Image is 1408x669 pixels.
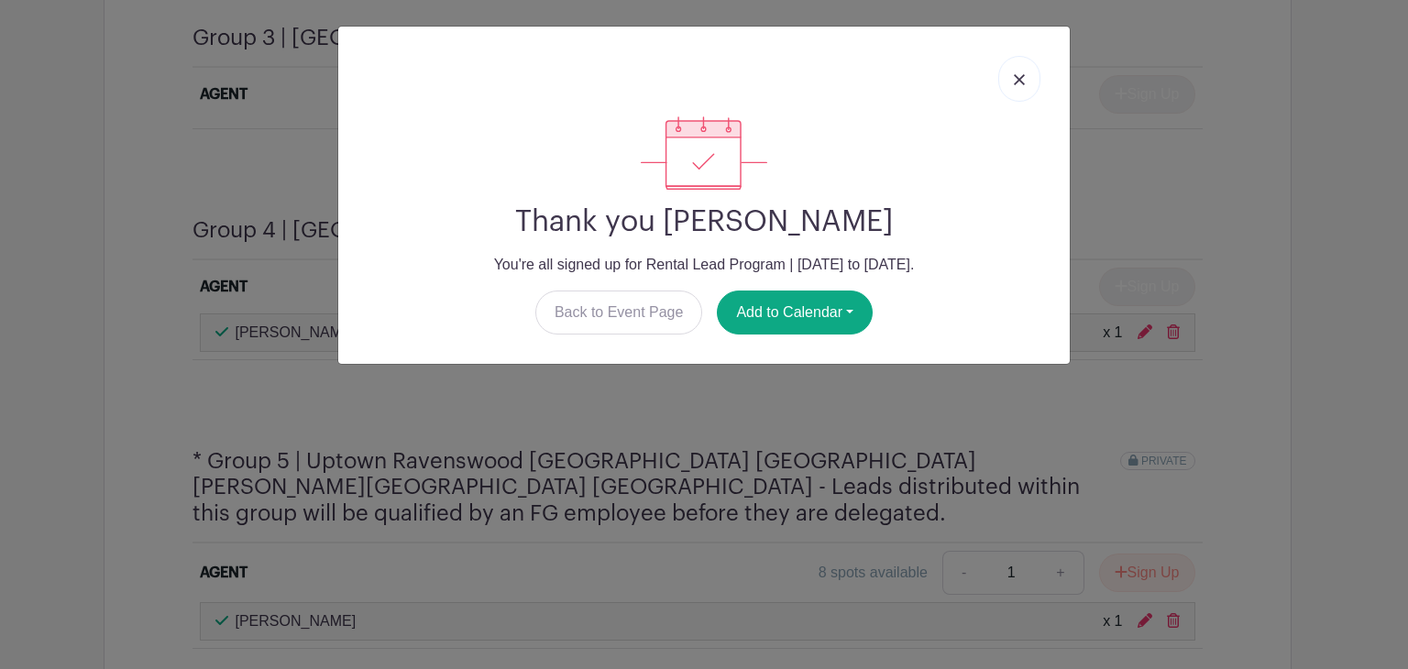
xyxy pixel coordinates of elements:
[353,254,1055,276] p: You're all signed up for Rental Lead Program | [DATE] to [DATE].
[641,116,767,190] img: signup_complete-c468d5dda3e2740ee63a24cb0ba0d3ce5d8a4ecd24259e683200fb1569d990c8.svg
[353,204,1055,239] h2: Thank you [PERSON_NAME]
[717,291,873,334] button: Add to Calendar
[535,291,703,334] a: Back to Event Page
[1014,74,1025,85] img: close_button-5f87c8562297e5c2d7936805f587ecaba9071eb48480494691a3f1689db116b3.svg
